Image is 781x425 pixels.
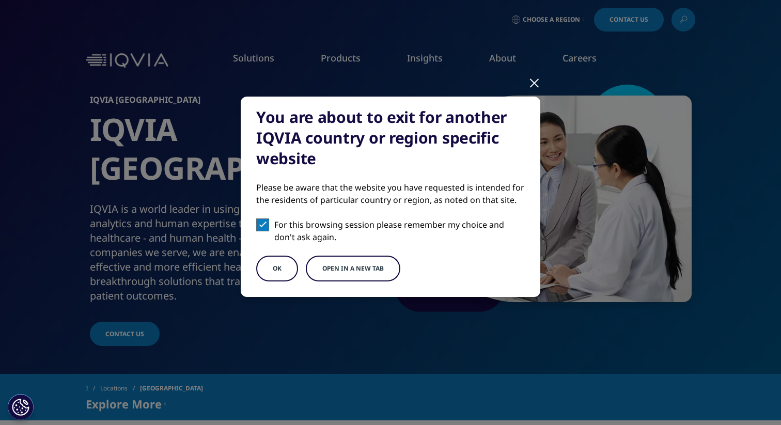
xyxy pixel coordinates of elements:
[306,256,400,281] button: Open in a new tab
[256,107,525,169] div: You are about to exit for another IQVIA country or region specific website
[274,218,525,243] p: For this browsing session please remember my choice and don't ask again.
[256,256,298,281] button: OK
[8,394,34,420] button: Cookies Settings
[256,181,525,206] div: Please be aware that the website you have requested is intended for the residents of particular c...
